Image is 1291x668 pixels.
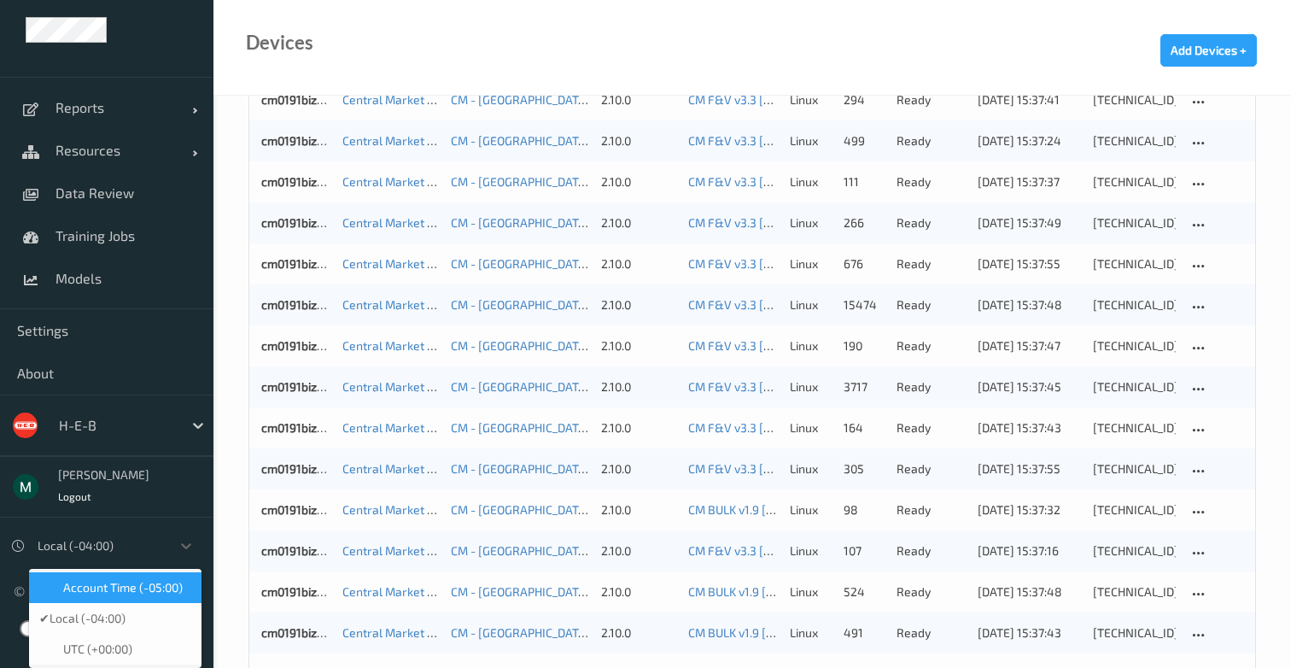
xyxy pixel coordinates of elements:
a: CM F&V v3.3 [DATE] 20:09 Auto Save [688,256,885,271]
a: CM - [GEOGRAPHIC_DATA] [451,338,590,353]
a: CM BULK v1.9 [DATE] 10:10 Auto Save [688,625,885,640]
a: CM F&V v3.3 [DATE] 20:09 Auto Save [688,297,885,312]
a: cm0191bizedg14 [261,215,350,230]
a: CM - [GEOGRAPHIC_DATA] [451,584,590,599]
a: CM F&V v3.3 [DATE] 20:09 Auto Save [688,461,885,476]
a: Central Market Trial - Bulk [342,625,485,640]
div: [TECHNICAL_ID] [1093,132,1176,149]
p: ready [897,337,966,355]
a: Central Market Trial [342,215,451,230]
a: Central Market Trial [342,174,451,189]
a: cm0191bizedg11 [261,133,348,148]
div: [DATE] 15:37:41 [978,91,1081,108]
a: Central Market Trial [342,461,451,476]
div: 2.10.0 [601,419,677,437]
a: CM BULK v1.9 [DATE] 10:10 Auto Save [688,502,885,517]
a: Central Market Trial [342,133,451,148]
a: cm0191bizedg40 [261,461,352,476]
div: 98 [844,501,885,519]
a: CM F&V v3.3 [DATE] 20:09 Auto Save [688,133,885,148]
div: 190 [844,337,885,355]
div: [DATE] 15:37:16 [978,542,1081,560]
a: CM F&V v3.3 [DATE] 20:09 Auto Save [688,379,885,394]
a: cm0191bizedg88 [261,584,353,599]
a: CM - [GEOGRAPHIC_DATA] [451,502,590,517]
p: linux [790,419,831,437]
button: Add Devices + [1160,34,1257,67]
div: [TECHNICAL_ID] [1093,255,1176,272]
div: 524 [844,583,885,601]
div: 107 [844,542,885,560]
div: 164 [844,419,885,437]
div: [DATE] 15:37:37 [978,173,1081,190]
div: [TECHNICAL_ID] [1093,378,1176,396]
p: linux [790,132,831,149]
div: [DATE] 15:37:55 [978,460,1081,478]
div: Devices [246,34,313,51]
a: Central Market Trial [342,338,451,353]
div: [TECHNICAL_ID] [1093,296,1176,313]
p: linux [790,296,831,313]
div: [TECHNICAL_ID] [1093,173,1176,190]
div: [TECHNICAL_ID] [1093,542,1176,560]
p: ready [897,296,966,313]
p: ready [897,91,966,108]
a: cm0191bizedg41 [261,297,350,312]
div: 305 [844,460,885,478]
div: 2.10.0 [601,624,677,642]
div: [TECHNICAL_ID] [1093,583,1176,601]
p: ready [897,132,966,149]
a: Central Market Trial - Bulk [342,584,485,599]
a: CM - [GEOGRAPHIC_DATA] [451,256,590,271]
a: CM - [GEOGRAPHIC_DATA] [451,215,590,230]
p: linux [790,255,831,272]
p: linux [790,624,831,642]
p: ready [897,173,966,190]
p: ready [897,583,966,601]
div: 294 [844,91,885,108]
a: CM - [GEOGRAPHIC_DATA] [451,461,590,476]
div: 2.10.0 [601,132,677,149]
a: cm0191bizedg70 [261,543,350,558]
div: 15474 [844,296,885,313]
a: CM - [GEOGRAPHIC_DATA] [451,174,590,189]
div: 2.10.0 [601,173,677,190]
p: ready [897,255,966,272]
a: Central Market Trial [342,420,451,435]
div: [TECHNICAL_ID] [1093,337,1176,355]
div: 266 [844,214,885,231]
a: Central Market Trial [342,543,451,558]
div: [DATE] 15:37:48 [978,296,1081,313]
div: 3717 [844,378,885,396]
div: [TECHNICAL_ID] [1093,419,1176,437]
div: 2.10.0 [601,214,677,231]
a: Central Market Trial [342,256,451,271]
a: Central Market Trial [342,379,451,394]
a: Central Market Trial [342,297,451,312]
a: CM - [GEOGRAPHIC_DATA] [451,297,590,312]
div: 499 [844,132,885,149]
div: 676 [844,255,885,272]
a: CM - [GEOGRAPHIC_DATA] [451,420,590,435]
div: [DATE] 15:37:47 [978,337,1081,355]
p: ready [897,624,966,642]
a: cm0191bizedg13 [261,92,349,107]
a: CM - [GEOGRAPHIC_DATA] [451,133,590,148]
div: 2.10.0 [601,460,677,478]
p: ready [897,460,966,478]
p: linux [790,501,831,519]
a: cm0191bizedg57 [261,379,350,394]
a: CM F&V v3.3 [DATE] 20:09 Auto Save [688,338,885,353]
p: linux [790,460,831,478]
div: [TECHNICAL_ID] [1093,91,1176,108]
p: ready [897,214,966,231]
a: cm0191bizedg54 [261,174,352,189]
a: CM F&V v3.3 [DATE] 20:09 Auto Save [688,420,885,435]
div: 2.10.0 [601,542,677,560]
div: [TECHNICAL_ID] [1093,460,1176,478]
a: cm0191bizedg24 [261,625,352,640]
a: CM F&V v3.3 [DATE] 20:09 Auto Save [688,543,885,558]
a: CM F&V v3.3 [DATE] 20:09 Auto Save [688,92,885,107]
p: ready [897,419,966,437]
a: cm0191bizedg15 [261,420,349,435]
